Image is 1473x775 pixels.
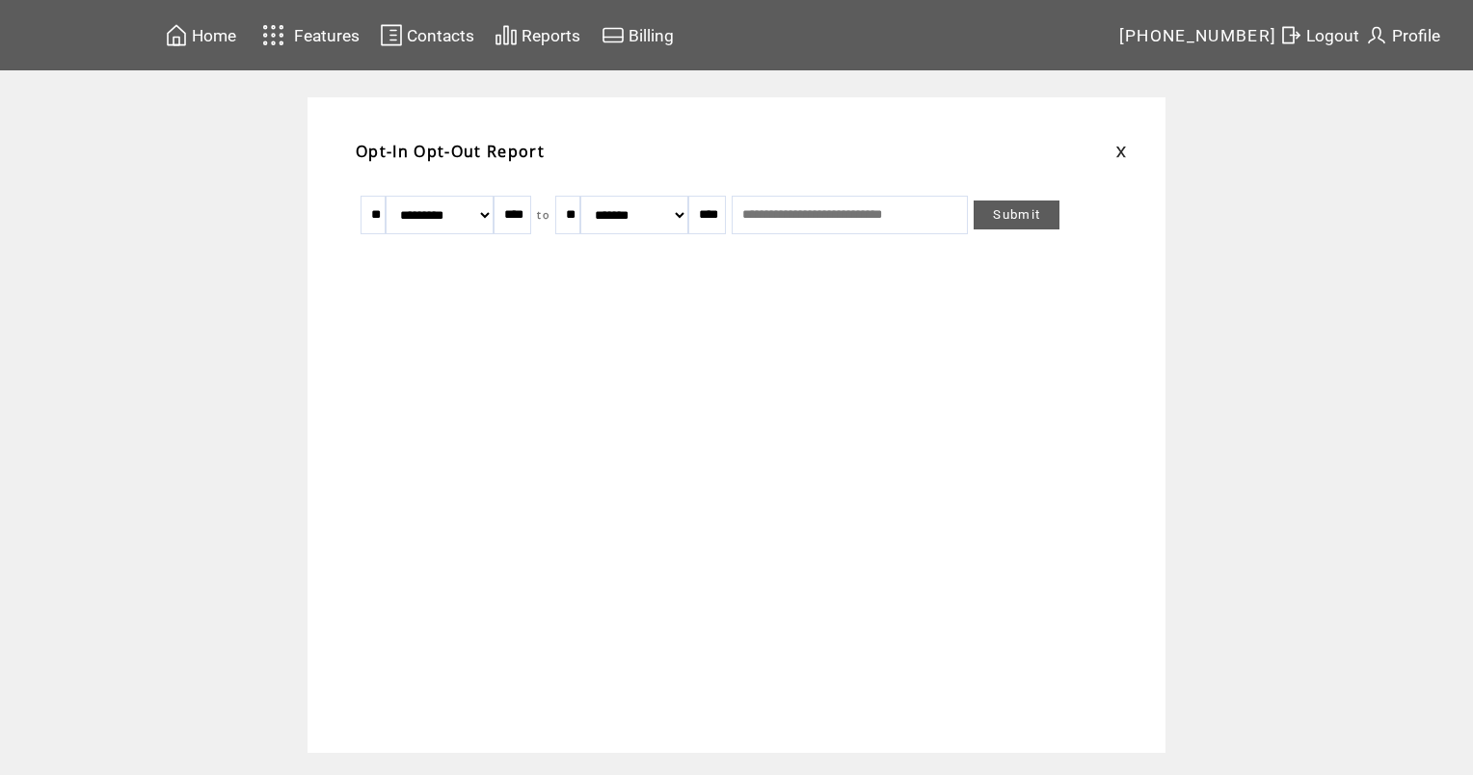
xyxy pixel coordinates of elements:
[1392,26,1440,45] span: Profile
[974,200,1059,229] a: Submit
[356,141,545,162] span: Opt-In Opt-Out Report
[254,16,362,54] a: Features
[1365,23,1388,47] img: profile.svg
[629,26,674,45] span: Billing
[377,20,477,50] a: Contacts
[537,208,549,222] span: to
[192,26,236,45] span: Home
[599,20,677,50] a: Billing
[256,19,290,51] img: features.svg
[492,20,583,50] a: Reports
[1306,26,1359,45] span: Logout
[1119,26,1277,45] span: [PHONE_NUMBER]
[1362,20,1443,50] a: Profile
[522,26,580,45] span: Reports
[1279,23,1302,47] img: exit.svg
[495,23,518,47] img: chart.svg
[407,26,474,45] span: Contacts
[1276,20,1362,50] a: Logout
[294,26,360,45] span: Features
[162,20,239,50] a: Home
[602,23,625,47] img: creidtcard.svg
[380,23,403,47] img: contacts.svg
[165,23,188,47] img: home.svg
